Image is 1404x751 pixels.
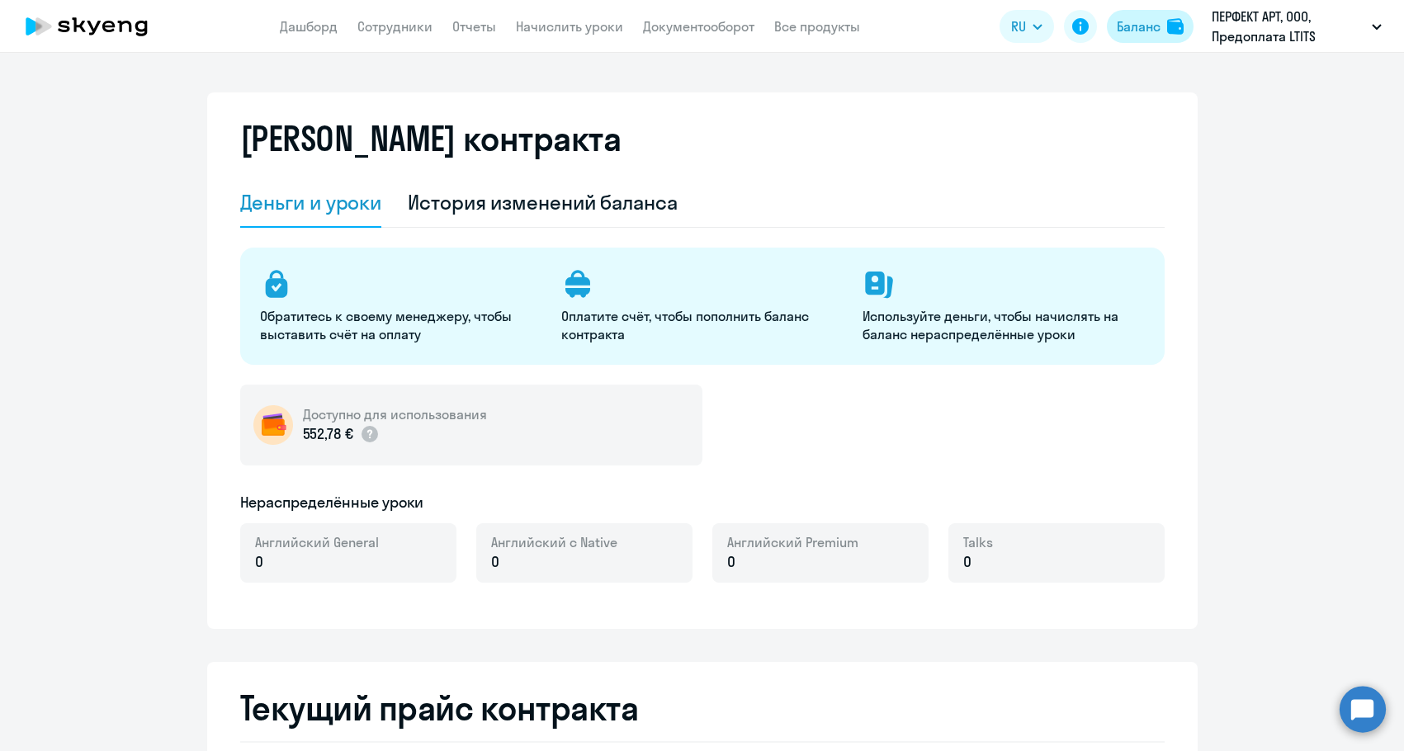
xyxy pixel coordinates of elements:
[863,307,1144,343] p: Используйте деньги, чтобы начислять на баланс нераспределённые уроки
[491,551,499,573] span: 0
[561,307,843,343] p: Оплатите счёт, чтобы пополнить баланс контракта
[1107,10,1194,43] button: Балансbalance
[727,533,858,551] span: Английский Premium
[357,18,433,35] a: Сотрудники
[240,189,382,215] div: Деньги и уроки
[240,492,424,513] h5: Нераспределённые уроки
[253,405,293,445] img: wallet-circle.png
[408,189,678,215] div: История изменений баланса
[303,423,381,445] p: 552,78 €
[1000,10,1054,43] button: RU
[452,18,496,35] a: Отчеты
[1167,18,1184,35] img: balance
[491,533,617,551] span: Английский с Native
[1203,7,1390,46] button: ПЕРФЕКТ АРТ, ООО, Предоплата LTITS
[963,533,993,551] span: Talks
[240,119,622,158] h2: [PERSON_NAME] контракта
[1212,7,1365,46] p: ПЕРФЕКТ АРТ, ООО, Предоплата LTITS
[774,18,860,35] a: Все продукты
[240,688,1165,728] h2: Текущий прайс контракта
[516,18,623,35] a: Начислить уроки
[255,533,379,551] span: Английский General
[643,18,754,35] a: Документооборот
[1117,17,1161,36] div: Баланс
[255,551,263,573] span: 0
[963,551,971,573] span: 0
[303,405,487,423] h5: Доступно для использования
[280,18,338,35] a: Дашборд
[260,307,541,343] p: Обратитесь к своему менеджеру, чтобы выставить счёт на оплату
[1011,17,1026,36] span: RU
[727,551,735,573] span: 0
